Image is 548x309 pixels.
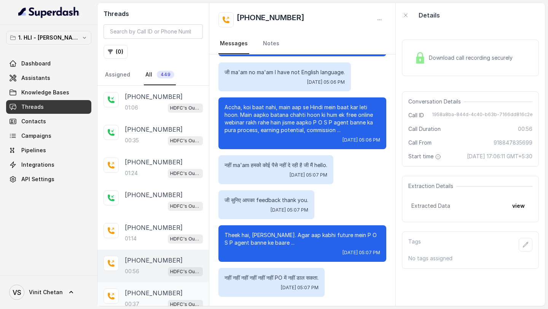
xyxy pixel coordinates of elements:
[144,65,176,85] a: All449
[125,104,138,111] p: 01:06
[21,132,51,140] span: Campaigns
[6,158,91,172] a: Integrations
[170,137,201,145] p: HDFC's Outbound POSP Webinar Outreach AI Agent
[411,202,450,210] span: Extracted Data
[29,288,63,296] span: Vinit Chetan
[408,238,421,252] p: Tags
[125,235,137,242] p: 01:14
[125,190,183,199] p: [PHONE_NUMBER]
[21,175,54,183] span: API Settings
[429,54,516,62] span: Download call recording securely
[408,111,424,119] span: Call ID
[342,137,380,143] span: [DATE] 05:06 PM
[170,235,201,243] p: HDFC's Outbound POSP Webinar Outreach AI Agent
[125,158,183,167] p: [PHONE_NUMBER]
[6,282,91,303] a: Vinit Chetan
[467,153,532,160] span: [DATE] 17:06:11 GMT+5:30
[281,285,319,291] span: [DATE] 05:07 PM
[125,268,139,275] p: 00:56
[6,86,91,99] a: Knowledge Bases
[261,33,281,54] a: Notes
[225,104,380,134] p: Accha, koi baat nahi, main aap se Hindi mein baat kar leti hoon. Main aapko batana chahti hoon ki...
[6,115,91,128] a: Contacts
[6,129,91,143] a: Campaigns
[237,12,304,27] h2: [PHONE_NUMBER]
[225,231,380,247] p: Theek hai, [PERSON_NAME]. Agar aap kabhi future mein P O S P agent banne ke baare ...
[6,100,91,114] a: Threads
[125,137,139,144] p: 00:35
[408,98,464,105] span: Conversation Details
[104,65,203,85] nav: Tabs
[18,33,79,42] p: 1. HLI - [PERSON_NAME] & Team Workspace
[6,57,91,70] a: Dashboard
[21,89,69,96] span: Knowledge Bases
[218,33,386,54] nav: Tabs
[104,9,203,18] h2: Threads
[157,71,174,78] span: 449
[408,125,441,133] span: Call Duration
[6,143,91,157] a: Pipelines
[21,74,50,82] span: Assistants
[225,274,319,282] p: नहीं नहीं नहीं नहीं नहीं नहीं PO में नहीं डाल सकता.
[21,118,46,125] span: Contacts
[125,125,183,134] p: [PHONE_NUMBER]
[290,172,327,178] span: [DATE] 05:07 PM
[408,255,532,262] p: No tags assigned
[170,170,201,177] p: HDFC's Outbound POSP Webinar Outreach AI Agent
[508,199,529,213] button: view
[419,11,440,20] p: Details
[13,288,21,296] text: VS
[414,52,426,64] img: Lock Icon
[125,223,183,232] p: [PHONE_NUMBER]
[18,6,80,18] img: light.svg
[170,268,201,276] p: HDFC's Outbound POSP Webinar Outreach AI Agent
[432,111,532,119] span: 1958a8ba-844d-4c40-b63b-7166dd816c2e
[225,196,308,204] p: जी सुनिए आपका feedback thank you.
[307,79,345,85] span: [DATE] 05:06 PM
[6,71,91,85] a: Assistants
[271,207,308,213] span: [DATE] 05:07 PM
[408,139,432,147] span: Call From
[342,250,380,256] span: [DATE] 05:07 PM
[125,300,139,308] p: 00:37
[6,172,91,186] a: API Settings
[21,161,54,169] span: Integrations
[104,24,203,39] input: Search by Call ID or Phone Number
[21,60,51,67] span: Dashboard
[225,161,327,169] p: नहीं ma'am हमको कोई पैसे नहीं दे रही है जी मैं hello.
[104,65,132,85] a: Assigned
[125,288,183,298] p: [PHONE_NUMBER]
[125,169,138,177] p: 01:24
[408,153,443,160] span: Start time
[170,104,201,112] p: HDFC's Outbound POSP Webinar Outreach AI Agent
[21,147,46,154] span: Pipelines
[6,31,91,45] button: 1. HLI - [PERSON_NAME] & Team Workspace
[225,68,345,76] p: जी ma'am no ma'am I have not English language.
[408,182,456,190] span: Extraction Details
[125,256,183,265] p: [PHONE_NUMBER]
[170,202,201,210] p: HDFC's Outbound POSP Webinar Outreach AI Agent
[494,139,532,147] span: 918847835699
[518,125,532,133] span: 00:56
[125,92,183,101] p: [PHONE_NUMBER]
[170,301,201,308] p: HDFC's Outbound POSP Webinar Outreach AI Agent
[104,45,128,59] button: (0)
[218,33,249,54] a: Messages
[21,103,44,111] span: Threads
